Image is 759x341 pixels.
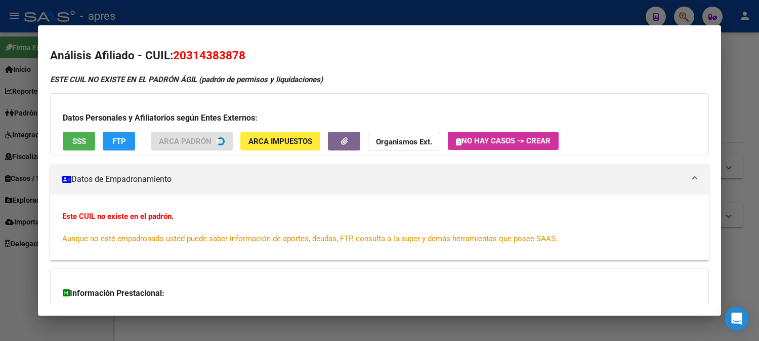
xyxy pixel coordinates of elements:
[376,137,432,146] strong: Organismos Ext.
[240,132,320,150] button: ARCA Impuestos
[112,137,126,146] span: FTP
[103,132,135,150] button: FTP
[725,307,749,331] div: Open Intercom Messenger
[72,137,86,146] span: SSS
[368,132,440,150] button: Organismos Ext.
[159,137,212,146] span: ARCA Padrón
[62,234,558,243] span: Aunque no esté empadronado usted puede saber información de aportes, deudas, FTP, consulta a la s...
[50,195,709,260] div: Datos de Empadronamiento
[173,49,245,62] span: 20314383878
[62,173,685,185] mat-panel-title: Datos de Empadronamiento
[448,132,559,150] button: No hay casos -> Crear
[50,47,709,64] h2: Análisis Afiliado - CUIL:
[50,75,323,84] strong: ESTE CUIL NO EXISTE EN EL PADRÓN ÁGIL (padrón de permisos y liquidaciones)
[248,137,312,146] span: ARCA Impuestos
[151,132,233,150] button: ARCA Padrón
[62,212,174,221] strong: Este CUIL no existe en el padrón.
[63,112,696,124] h3: Datos Personales y Afiliatorios según Entes Externos:
[63,132,95,150] button: SSS
[50,164,709,195] mat-expansion-panel-header: Datos de Empadronamiento
[63,287,696,299] h3: Información Prestacional:
[456,136,551,145] span: No hay casos -> Crear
